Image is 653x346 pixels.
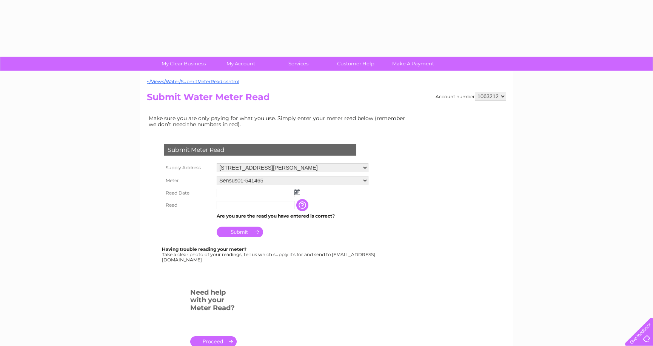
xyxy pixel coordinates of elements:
input: Information [296,199,310,211]
a: My Account [210,57,272,71]
th: Meter [162,174,215,187]
div: Account number [436,92,506,101]
h2: Submit Water Meter Read [147,92,506,106]
td: Are you sure the read you have entered is correct? [215,211,370,221]
input: Submit [217,227,263,237]
img: ... [294,189,300,195]
a: ~/Views/Water/SubmitMeterRead.cshtml [147,79,239,84]
th: Supply Address [162,161,215,174]
h3: Need help with your Meter Read? [190,287,237,316]
div: Take a clear photo of your readings, tell us which supply it's for and send to [EMAIL_ADDRESS][DO... [162,247,376,262]
th: Read [162,199,215,211]
td: Make sure you are only paying for what you use. Simply enter your meter read below (remember we d... [147,113,411,129]
a: Make A Payment [382,57,444,71]
div: Submit Meter Read [164,144,356,156]
a: Customer Help [325,57,387,71]
b: Having trouble reading your meter? [162,246,246,252]
th: Read Date [162,187,215,199]
a: My Clear Business [152,57,215,71]
a: Services [267,57,330,71]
